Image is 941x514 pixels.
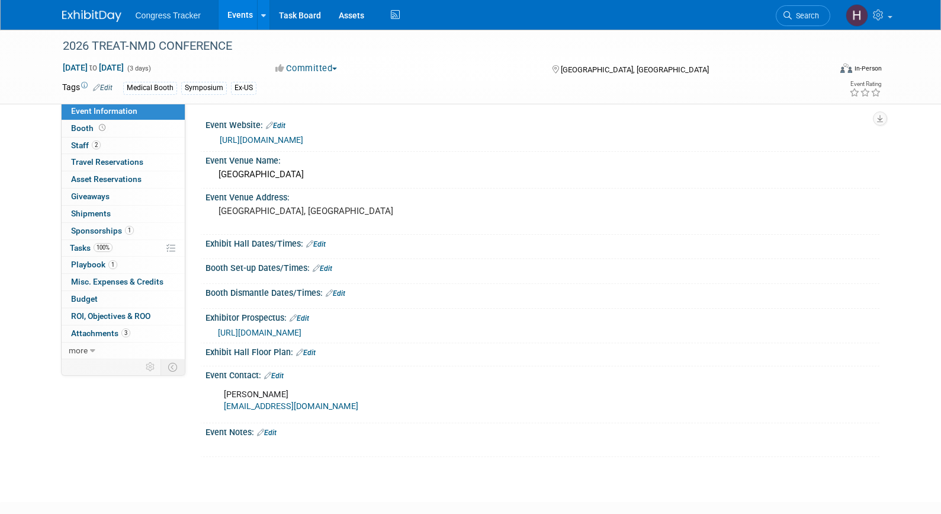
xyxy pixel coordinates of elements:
td: Tags [62,81,113,95]
a: [EMAIL_ADDRESS][DOMAIN_NAME] [224,401,358,411]
a: Search [776,5,830,26]
img: Heather Jones [846,4,868,27]
div: Event Website: [205,116,879,132]
a: Edit [326,289,345,298]
a: Budget [62,291,185,308]
a: [URL][DOMAIN_NAME] [220,135,303,145]
td: Toggle Event Tabs [160,359,185,375]
span: Booth [71,123,108,133]
div: Symposium [181,82,227,94]
span: Playbook [71,260,117,269]
a: Booth [62,120,185,137]
div: Event Venue Address: [205,189,879,203]
a: Playbook1 [62,257,185,273]
a: [URL][DOMAIN_NAME] [218,328,301,337]
a: Edit [264,372,284,380]
span: [DATE] [DATE] [62,62,124,73]
div: [PERSON_NAME] [216,383,749,419]
div: Booth Set-up Dates/Times: [205,259,879,274]
span: Tasks [70,243,113,253]
div: Event Contact: [205,366,879,382]
div: Event Rating [849,81,881,87]
a: Edit [93,84,113,92]
span: Sponsorships [71,226,134,235]
span: Staff [71,141,101,150]
span: Asset Reservations [71,174,142,184]
span: 3 [121,328,130,337]
span: Shipments [71,209,111,218]
div: Exhibit Hall Floor Plan: [205,343,879,359]
a: ROI, Objectives & ROO [62,308,185,325]
img: Format-Inperson.png [840,63,852,73]
a: Edit [257,429,277,437]
a: Misc. Expenses & Credits [62,274,185,290]
div: Booth Dismantle Dates/Times: [205,284,879,299]
span: (3 days) [126,65,151,72]
a: Travel Reservations [62,154,185,171]
a: Edit [296,349,316,357]
span: 1 [125,226,134,235]
span: 2 [92,141,101,149]
span: more [69,346,88,355]
div: In-Person [854,64,882,73]
span: Attachments [71,328,130,338]
span: Budget [71,294,98,304]
a: Tasks100% [62,240,185,257]
div: Exhibitor Prospectus: [205,309,879,324]
a: Giveaways [62,189,185,205]
a: Edit [313,264,332,273]
span: 100% [94,243,113,252]
div: Medical Booth [123,82,177,94]
a: Attachments3 [62,325,185,342]
a: Edit [266,122,285,130]
a: Staff2 [62,138,185,154]
span: Congress Tracker [136,11,201,20]
span: Misc. Expenses & Credits [71,277,163,286]
div: Exhibit Hall Dates/Times: [205,235,879,250]
a: Shipments [62,206,185,222]
button: Committed [271,62,342,75]
span: Search [792,11,819,20]
a: Asset Reservations [62,171,185,188]
div: Ex-US [231,82,256,94]
span: Travel Reservations [71,157,143,167]
div: [GEOGRAPHIC_DATA] [214,165,871,184]
span: ROI, Objectives & ROO [71,311,150,321]
td: Personalize Event Tab Strip [140,359,161,375]
span: to [88,63,99,72]
a: Edit [290,314,309,323]
div: 2026 TREAT-NMD CONFERENCE [59,36,812,57]
span: Giveaways [71,191,110,201]
pre: [GEOGRAPHIC_DATA], [GEOGRAPHIC_DATA] [219,206,473,216]
span: Booth not reserved yet [97,123,108,132]
span: [GEOGRAPHIC_DATA], [GEOGRAPHIC_DATA] [561,65,709,74]
a: Event Information [62,103,185,120]
img: ExhibitDay [62,10,121,22]
div: Event Format [760,62,882,79]
a: Edit [306,240,326,248]
a: more [62,343,185,359]
span: Event Information [71,106,137,116]
a: Sponsorships1 [62,223,185,240]
div: Event Notes: [205,423,879,439]
span: 1 [108,260,117,269]
div: Event Venue Name: [205,152,879,167]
